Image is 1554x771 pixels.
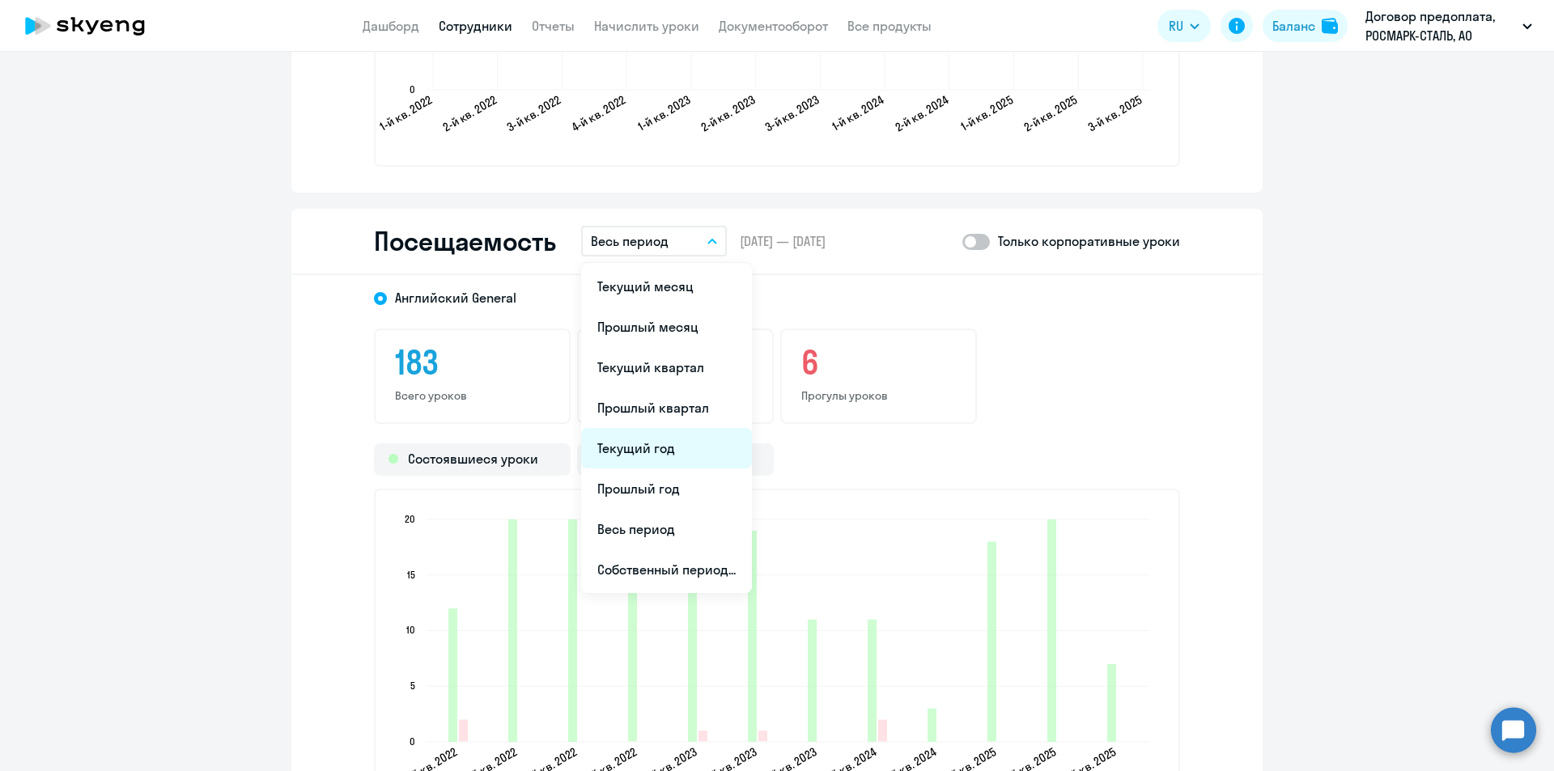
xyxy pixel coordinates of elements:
path: 2023-08-29T21:00:00.000Z Состоявшиеся уроки 11 [808,620,817,742]
path: 2024-03-06T21:00:00.000Z Прогулы 2 [878,720,887,742]
button: Весь период [581,226,727,256]
text: 2-й кв. 2023 [698,92,757,134]
p: Всего уроков [395,388,550,403]
button: RU [1157,10,1211,42]
p: Весь период [591,231,669,251]
path: 2022-02-09T21:00:00.000Z Прогулы 2 [459,720,468,742]
h3: 183 [395,343,550,382]
div: Прогулы [577,443,774,476]
a: Дашборд [363,18,419,34]
div: Баланс [1272,16,1315,36]
h3: 6 [801,343,956,382]
path: 2025-06-29T21:00:00.000Z Состоявшиеся уроки 20 [1047,519,1056,742]
text: 0 [410,735,415,748]
text: 10 [406,624,415,636]
a: Все продукты [847,18,932,34]
a: Документооборот [719,18,828,34]
path: 2024-04-15T21:00:00.000Z Состоявшиеся уроки 3 [928,709,936,742]
path: 2023-02-15T21:00:00.000Z Состоявшиеся уроки 19 [688,531,697,742]
p: Только корпоративные уроки [998,231,1180,251]
button: Договор предоплата, РОСМАРК-СТАЛЬ, АО [1357,6,1540,45]
path: 2022-02-09T21:00:00.000Z Состоявшиеся уроки 12 [448,608,457,742]
text: 2-й кв. 2025 [1021,92,1080,134]
text: 1-й кв. 2023 [635,92,692,133]
div: Состоявшиеся уроки [374,443,571,476]
text: 1-й кв. 2022 [377,92,434,133]
text: 5 [410,680,415,692]
path: 2025-03-30T21:00:00.000Z Состоявшиеся уроки 18 [987,542,996,742]
text: 0 [410,83,415,95]
path: 2023-04-05T21:00:00.000Z Прогулы 1 [758,731,767,741]
text: 3-й кв. 2022 [504,92,563,135]
a: Сотрудники [439,18,512,34]
path: 2022-09-28T21:00:00.000Z Состоявшиеся уроки 20 [568,519,577,742]
span: RU [1169,16,1183,36]
text: 15 [407,569,415,581]
a: Начислить уроки [594,18,699,34]
img: balance [1322,18,1338,34]
path: 2023-02-15T21:00:00.000Z Прогулы 1 [698,731,707,741]
text: 2-й кв. 2022 [440,92,499,134]
h2: Посещаемость [374,225,555,257]
text: 2-й кв. 2024 [893,92,951,134]
p: Договор предоплата, РОСМАРК-СТАЛЬ, АО [1365,6,1516,45]
p: Прогулы уроков [801,388,956,403]
path: 2022-12-28T21:00:00.000Z Состоявшиеся уроки 17 [628,553,637,741]
path: 2025-08-17T21:00:00.000Z Состоявшиеся уроки 7 [1107,664,1116,742]
text: 3-й кв. 2025 [1085,92,1144,135]
text: 1-й кв. 2024 [830,92,886,133]
text: 3-й кв. 2023 [762,92,822,135]
ul: RU [581,263,752,593]
button: Балансbalance [1263,10,1348,42]
span: Английский General [395,289,516,307]
text: 20 [405,513,415,525]
text: 1-й кв. 2025 [958,92,1015,133]
a: Отчеты [532,18,575,34]
path: 2024-03-06T21:00:00.000Z Состоявшиеся уроки 11 [868,620,877,742]
span: [DATE] — [DATE] [740,232,826,250]
path: 2023-04-05T21:00:00.000Z Состоявшиеся уроки 19 [748,531,757,742]
path: 2022-06-29T21:00:00.000Z Состоявшиеся уроки 20 [508,519,517,742]
text: 4-й кв. 2022 [569,92,628,135]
